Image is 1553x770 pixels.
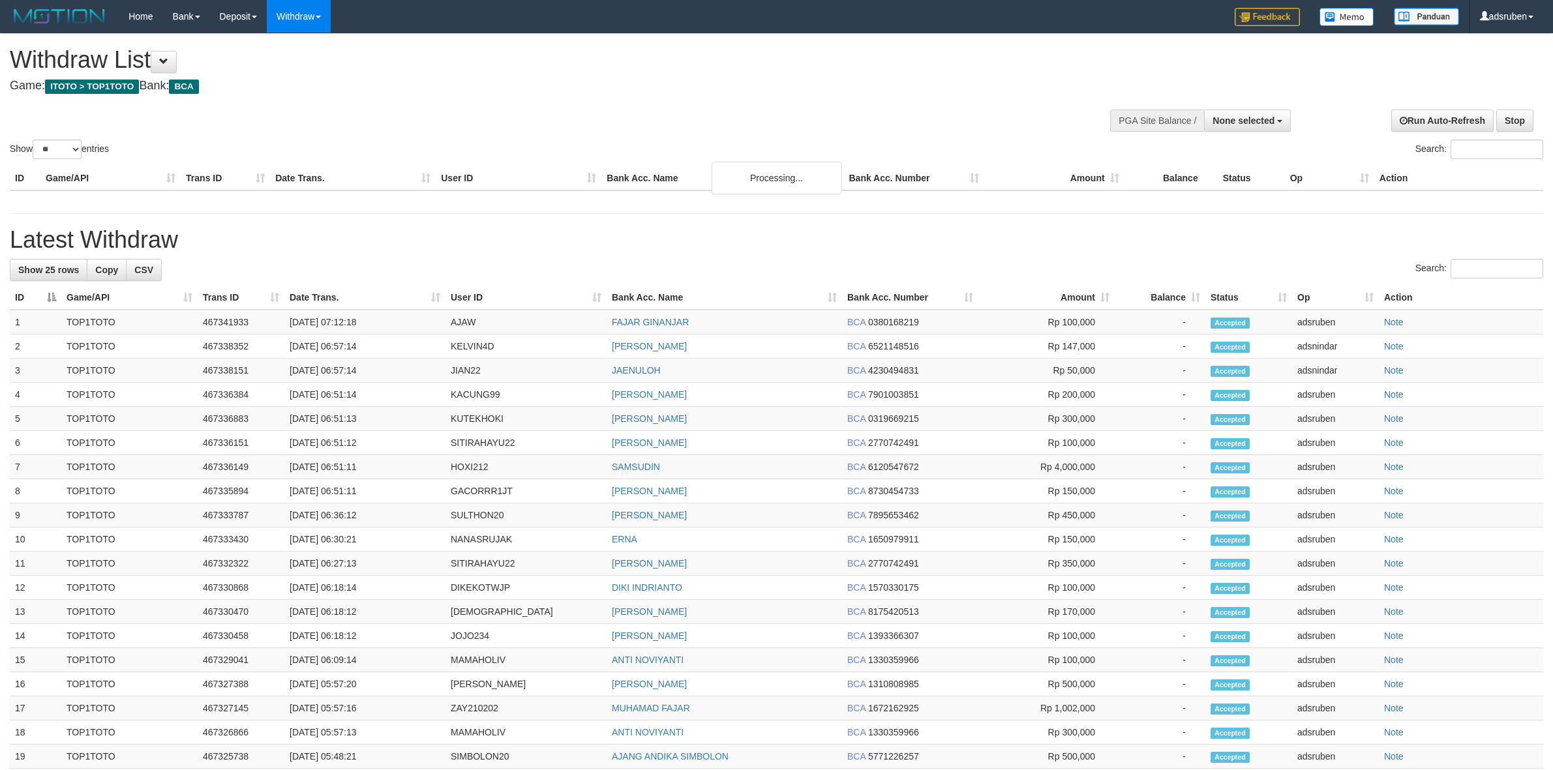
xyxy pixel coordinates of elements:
td: adsruben [1292,383,1379,407]
span: Accepted [1211,318,1250,329]
span: BCA [847,389,866,400]
a: Note [1384,582,1404,593]
img: MOTION_logo.png [10,7,109,26]
a: AJANG ANDIKA SIMBOLON [612,751,729,762]
a: Note [1384,486,1404,496]
th: Amount: activate to sort column ascending [978,286,1115,310]
td: [DATE] 06:18:12 [284,600,445,624]
td: TOP1TOTO [61,383,198,407]
span: Copy 7895653462 to clipboard [868,510,919,520]
span: BCA [847,679,866,689]
a: [PERSON_NAME] [612,389,687,400]
td: SITIRAHAYU22 [445,552,607,576]
td: Rp 1,002,000 [978,696,1115,720]
td: 9 [10,503,61,527]
a: Stop [1496,110,1533,132]
td: adsruben [1292,479,1379,503]
a: JAENULOH [612,365,661,376]
td: SITIRAHAYU22 [445,431,607,455]
td: Rp 300,000 [978,407,1115,431]
td: 467330868 [198,576,284,600]
td: JOJO234 [445,624,607,648]
td: TOP1TOTO [61,576,198,600]
td: ZAY210202 [445,696,607,720]
a: [PERSON_NAME] [612,341,687,351]
a: ANTI NOVIYANTI [612,655,684,665]
span: Accepted [1211,655,1250,666]
span: Copy 1330359966 to clipboard [868,655,919,665]
a: [PERSON_NAME] [612,630,687,641]
label: Show entries [10,140,109,159]
td: [PERSON_NAME] [445,672,607,696]
span: BCA [847,558,866,569]
span: Accepted [1211,535,1250,546]
td: TOP1TOTO [61,648,198,672]
td: [DATE] 05:57:16 [284,696,445,720]
span: Copy 2770742491 to clipboard [868,558,919,569]
span: Accepted [1211,679,1250,690]
td: 14 [10,624,61,648]
td: 467338352 [198,334,284,359]
a: Note [1384,317,1404,327]
td: TOP1TOTO [61,359,198,383]
td: - [1115,407,1205,431]
th: Bank Acc. Number [843,166,984,190]
td: adsruben [1292,624,1379,648]
td: adsruben [1292,720,1379,745]
td: - [1115,552,1205,576]
a: CSV [126,259,162,281]
span: Copy 1672162925 to clipboard [868,703,919,713]
td: 11 [10,552,61,576]
td: 7 [10,455,61,479]
td: MAMAHOLIV [445,720,607,745]
td: - [1115,624,1205,648]
td: [DATE] 06:09:14 [284,648,445,672]
td: TOP1TOTO [61,672,198,696]
td: TOP1TOTO [61,334,198,359]
a: Note [1384,655,1404,665]
a: Note [1384,703,1404,713]
a: Note [1384,413,1404,424]
a: Note [1384,751,1404,762]
td: Rp 100,000 [978,624,1115,648]
h4: Game: Bank: [10,80,1022,93]
span: Copy 1650979911 to clipboard [868,534,919,544]
td: [DEMOGRAPHIC_DATA] [445,600,607,624]
span: BCA [847,703,866,713]
td: [DATE] 06:27:13 [284,552,445,576]
td: adsruben [1292,431,1379,455]
td: Rp 100,000 [978,648,1115,672]
span: BCA [847,534,866,544]
td: 467332322 [198,552,284,576]
span: Copy 5771226257 to clipboard [868,751,919,762]
td: - [1115,648,1205,672]
td: [DATE] 06:51:12 [284,431,445,455]
span: BCA [847,317,866,327]
td: SIMBOLON20 [445,745,607,769]
input: Search: [1451,259,1543,278]
td: [DATE] 06:51:11 [284,479,445,503]
span: Copy 2770742491 to clipboard [868,437,919,448]
td: Rp 100,000 [978,431,1115,455]
td: 467330470 [198,600,284,624]
a: DIKI INDRIANTO [612,582,682,593]
td: TOP1TOTO [61,720,198,745]
td: GACORRR1JT [445,479,607,503]
div: PGA Site Balance / [1110,110,1204,132]
td: - [1115,455,1205,479]
span: BCA [847,630,866,641]
td: TOP1TOTO [61,600,198,624]
td: - [1115,334,1205,359]
td: TOP1TOTO [61,431,198,455]
td: [DATE] 05:57:13 [284,720,445,745]
td: - [1115,696,1205,720]
h1: Latest Withdraw [10,227,1543,253]
td: Rp 147,000 [978,334,1115,359]
td: 3 [10,359,61,383]
td: adsruben [1292,503,1379,527]
a: [PERSON_NAME] [612,486,687,496]
td: [DATE] 06:57:14 [284,359,445,383]
span: Copy 1570330175 to clipboard [868,582,919,593]
td: adsruben [1292,310,1379,334]
a: [PERSON_NAME] [612,437,687,448]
